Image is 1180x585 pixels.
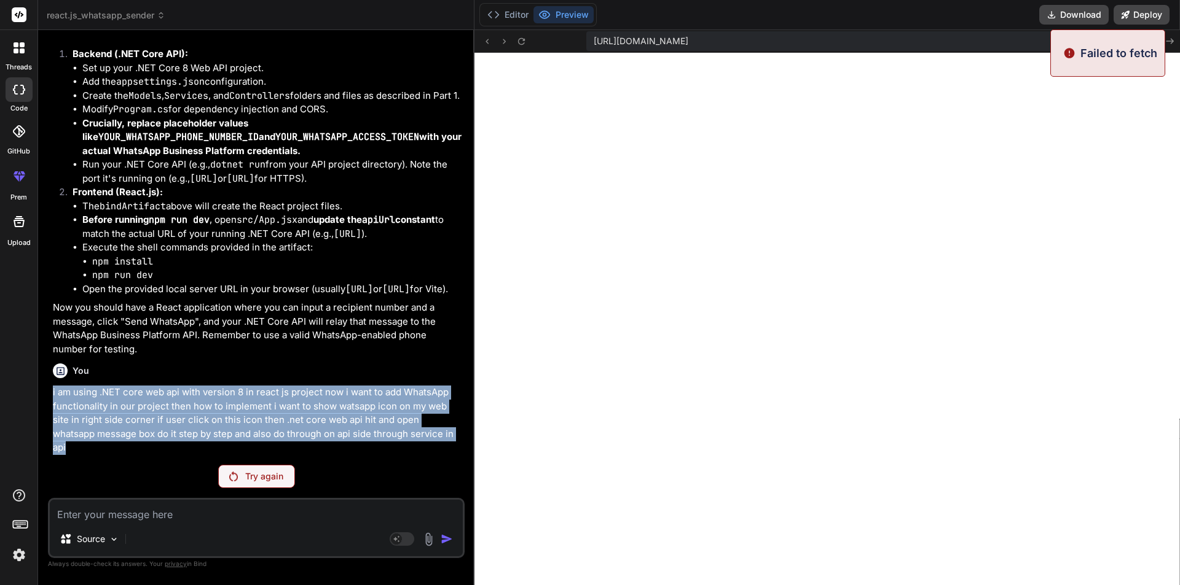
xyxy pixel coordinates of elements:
strong: How to Run and Test: [53,29,150,41]
label: prem [10,192,27,203]
code: dotnet run [210,158,265,171]
li: Execute the shell commands provided in the artifact: [82,241,462,282]
li: Add the configuration. [82,75,462,89]
p: Now you should have a React application where you can input a recipient number and a message, cli... [53,301,462,356]
code: Program.cs [113,103,168,115]
p: i am using .NET core web api with version 8 in react js project now i want to add WhatsApp functi... [53,385,462,455]
strong: Frontend (React.js): [73,186,163,198]
code: npm run dev [149,214,210,226]
p: Try again [245,470,283,482]
img: alert [1063,45,1076,61]
span: privacy [165,560,187,567]
li: Run your .NET Core API (e.g., from your API project directory). Note the port it's running on (e.... [82,158,462,185]
li: Create the , , and folders and files as described in Part 1. [82,89,462,103]
img: attachment [422,532,436,546]
p: Always double-check its answers. Your in Bind [48,558,465,570]
code: [URL] [345,283,373,295]
img: Retry [229,471,238,481]
p: Failed to fetch [1080,45,1157,61]
strong: Backend (.NET Core API): [73,48,188,60]
code: [URL] [382,283,410,295]
img: settings [9,544,29,565]
code: Controllers [229,90,290,102]
iframe: Preview [474,53,1180,585]
label: code [10,103,28,114]
strong: Before running [82,214,210,225]
label: threads [6,62,32,72]
code: npm run dev [92,269,153,281]
img: icon [441,533,453,545]
strong: Crucially, replace placeholder values like and with your actual WhatsApp Business Platform creden... [82,117,462,157]
code: appsettings.json [116,76,205,88]
button: Editor [482,6,533,23]
code: npm install [92,255,153,268]
li: The above will create the React project files. [82,200,462,214]
li: Modify for dependency injection and CORS. [82,103,462,117]
label: GitHub [7,146,30,157]
p: Source [77,533,105,545]
code: Models [128,90,162,102]
button: Download [1039,5,1109,25]
li: Set up your .NET Core 8 Web API project. [82,61,462,76]
h6: You [73,365,89,377]
li: Open the provided local server URL in your browser (usually or for Vite). [82,282,462,296]
img: Pick Models [109,534,119,544]
code: YOUR_WHATSAPP_ACCESS_TOKEN [275,131,419,143]
button: Deploy [1114,5,1170,25]
code: YOUR_WHATSAPP_PHONE_NUMBER_ID [98,131,259,143]
code: [URL] [190,172,218,185]
code: src/App.jsx [237,214,297,226]
span: [URL][DOMAIN_NAME] [594,35,688,47]
code: apiUrl [362,214,395,226]
strong: update the constant [313,214,435,225]
button: Preview [533,6,594,23]
code: Services [164,90,208,102]
span: react.js_whatsapp_sender [47,9,165,21]
code: [URL] [227,172,254,185]
code: bindArtifact [100,200,166,212]
li: , open and to match the actual URL of your running .NET Core API (e.g., ). [82,213,462,241]
label: Upload [7,238,31,248]
code: [URL] [334,228,361,240]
